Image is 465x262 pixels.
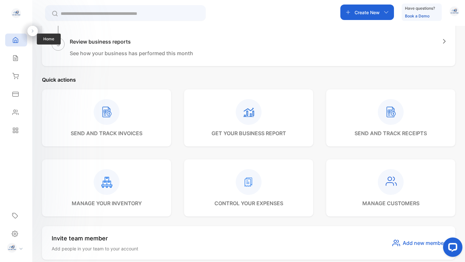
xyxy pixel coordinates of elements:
iframe: LiveChat chat widget [438,235,465,262]
p: See how your business has performed this month [70,49,193,57]
p: manage customers [362,199,419,207]
img: profile [7,243,17,253]
img: avatar [449,6,459,16]
p: Create New [355,9,380,16]
p: get your business report [212,129,286,137]
p: Add people in your team to your account [52,245,138,252]
p: send and track invoices [71,129,142,137]
button: Add new member [392,239,446,247]
p: control your expenses [214,199,283,207]
p: Have questions? [405,5,435,12]
button: Create New [340,5,394,20]
h1: Review business reports [70,38,193,45]
img: logo [11,8,21,18]
p: Quick actions [42,76,455,84]
a: Book a Demo [405,14,429,18]
p: send and track receipts [355,129,427,137]
p: Invite team member [52,234,138,243]
span: Add new member [403,239,446,247]
button: avatar [449,5,459,20]
p: manage your inventory [72,199,142,207]
span: Home [37,34,61,45]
